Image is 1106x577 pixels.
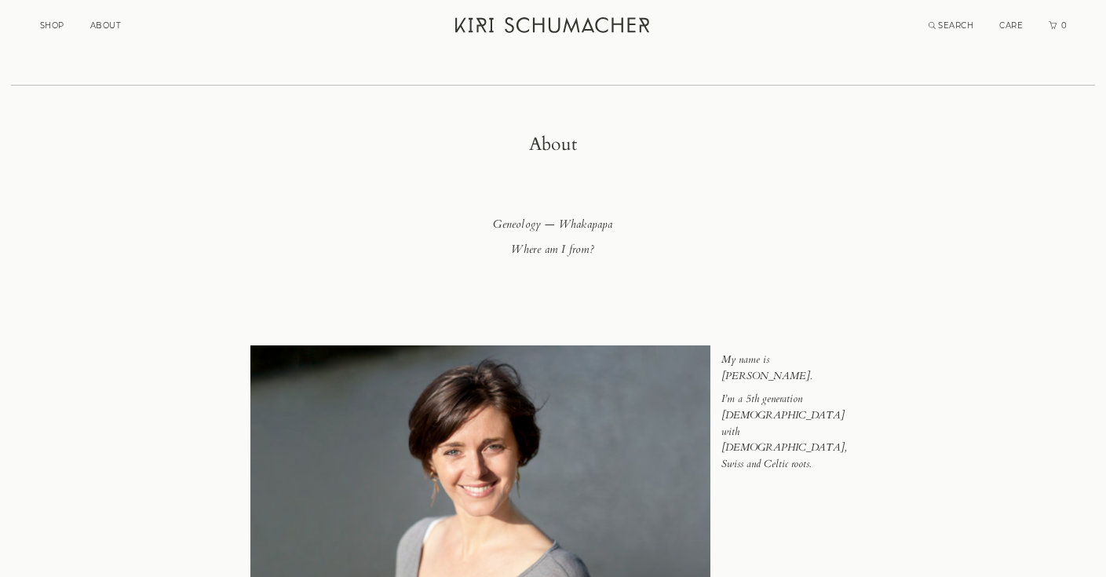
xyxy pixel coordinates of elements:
h2: Geneology — Whakapapa Where am I from? [250,212,856,261]
h1: About [250,134,856,155]
a: Cart [1049,20,1068,31]
a: Kiri Schumacher Home [446,8,662,47]
span: 0 [1060,20,1068,31]
a: ABOUT [90,20,122,31]
a: SHOP [40,20,64,31]
a: CARE [999,20,1023,31]
p: I’m a 5th generation [DEMOGRAPHIC_DATA] with [DEMOGRAPHIC_DATA], Swiss and Celtic roots. [721,391,856,473]
p: My name is [PERSON_NAME]. [721,352,856,385]
a: Search [929,20,974,31]
span: SEARCH [938,20,973,31]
